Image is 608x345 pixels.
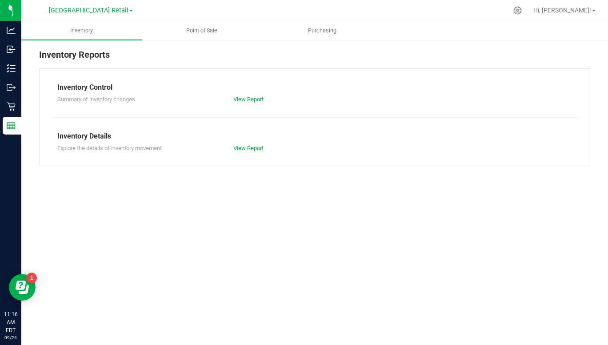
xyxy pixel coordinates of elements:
[58,27,105,35] span: Inventory
[7,64,16,73] inline-svg: Inventory
[174,27,229,35] span: Point of Sale
[7,121,16,130] inline-svg: Reports
[39,48,590,68] div: Inventory Reports
[21,21,142,40] a: Inventory
[512,6,523,15] div: Manage settings
[57,96,135,103] span: Summary of inventory changes
[26,273,37,283] iframe: Resource center unread badge
[7,26,16,35] inline-svg: Analytics
[4,310,17,334] p: 11:16 AM EDT
[57,82,572,93] div: Inventory Control
[142,21,262,40] a: Point of Sale
[7,83,16,92] inline-svg: Outbound
[9,274,36,301] iframe: Resource center
[296,27,348,35] span: Purchasing
[233,96,264,103] a: View Report
[49,7,128,14] span: [GEOGRAPHIC_DATA] Retail
[57,145,162,151] span: Explore the details of inventory movement
[7,102,16,111] inline-svg: Retail
[7,45,16,54] inline-svg: Inbound
[533,7,591,14] span: Hi, [PERSON_NAME]!
[262,21,383,40] a: Purchasing
[57,131,572,142] div: Inventory Details
[233,145,264,151] a: View Report
[4,334,17,341] p: 09/24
